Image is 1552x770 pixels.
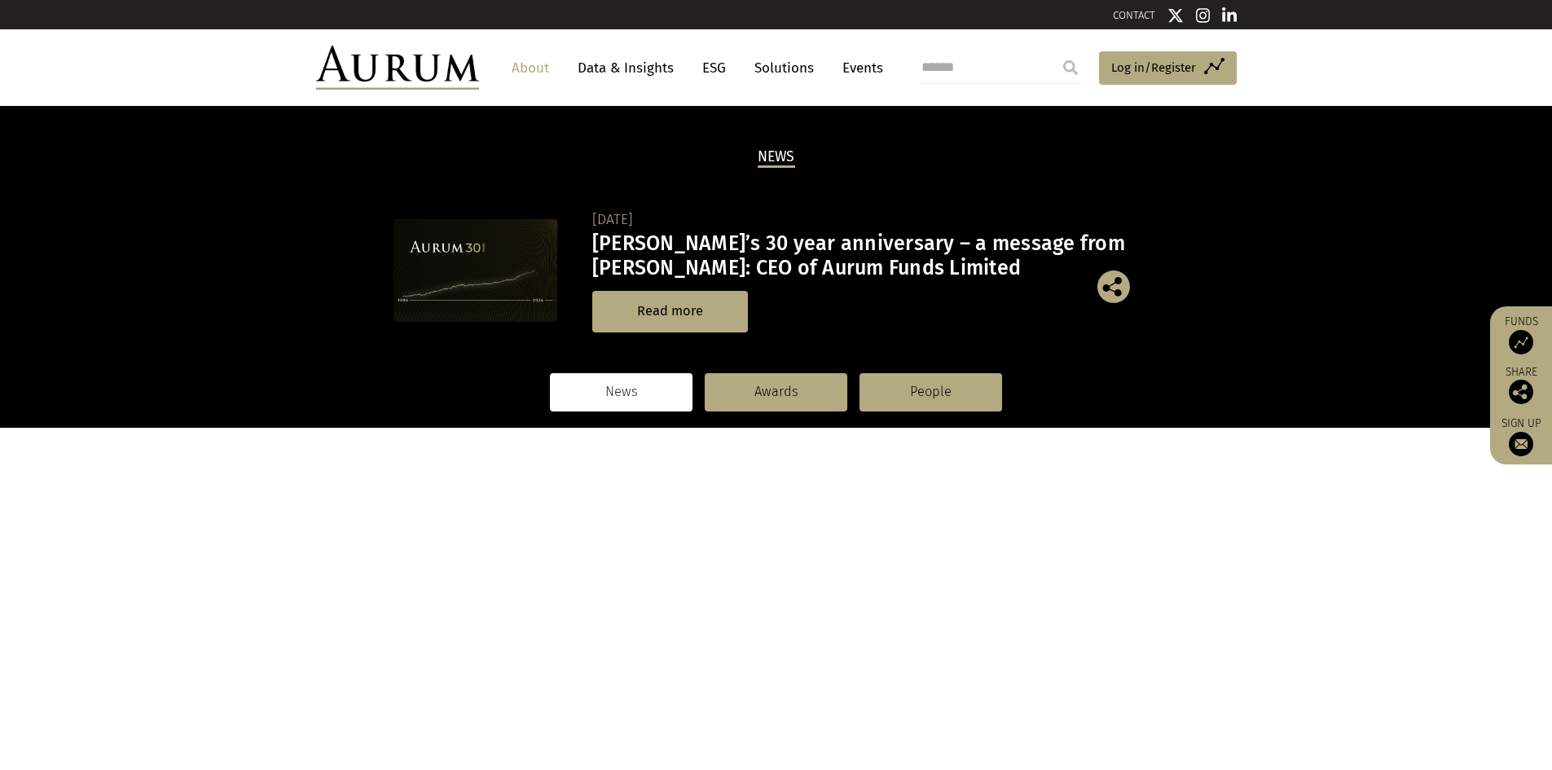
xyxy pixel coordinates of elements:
img: Instagram icon [1196,7,1211,24]
h2: News [758,148,795,168]
a: CONTACT [1113,9,1155,21]
h3: [PERSON_NAME]’s 30 year anniversary – a message from [PERSON_NAME]: CEO of Aurum Funds Limited [592,231,1155,280]
a: ESG [694,53,734,83]
a: Sign up [1498,416,1544,456]
a: News [550,373,692,411]
img: Linkedin icon [1222,7,1237,24]
a: Events [834,53,883,83]
div: Share [1498,367,1544,404]
img: Twitter icon [1167,7,1184,24]
div: [DATE] [592,209,1155,231]
span: Log in/Register [1111,58,1196,77]
img: Share this post [1509,380,1533,404]
a: Log in/Register [1099,51,1237,86]
img: Aurum [316,46,479,90]
img: Sign up to our newsletter [1509,432,1533,456]
a: About [503,53,557,83]
img: Access Funds [1509,330,1533,354]
a: Data & Insights [569,53,682,83]
a: People [860,373,1002,411]
a: Funds [1498,315,1544,354]
a: Read more [592,291,748,332]
a: Solutions [746,53,822,83]
input: Submit [1054,51,1087,84]
a: Awards [705,373,847,411]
